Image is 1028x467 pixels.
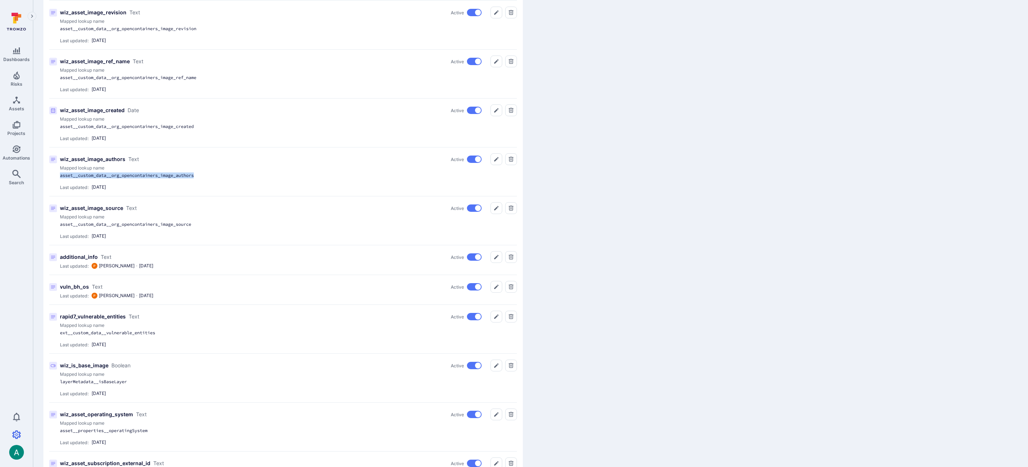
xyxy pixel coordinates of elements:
[92,439,106,445] p: [DATE]
[505,56,517,67] button: Delete
[60,172,317,178] div: asset__custom_data__org_opencontainers_image_authors
[505,409,517,420] button: Delete
[505,251,517,263] button: Delete
[136,293,138,299] p: ·
[451,460,482,467] div: Active
[49,245,517,275] div: Title
[60,58,130,65] p: Title
[60,420,517,426] p: Mapped lookup name
[136,411,147,418] p: Type
[9,445,24,460] div: Arjan Dehar
[490,7,502,18] button: Edit
[92,86,106,92] p: [DATE]
[451,411,482,418] div: Active
[153,460,164,467] p: Type
[60,233,89,239] p: Last updated:
[29,13,35,19] i: Expand navigation menu
[60,253,98,261] p: Title
[60,342,89,347] p: Last updated:
[60,75,317,81] div: asset__custom_data__org_opencontainers_image_ref_name
[490,311,502,322] button: Edit
[60,391,89,396] p: Last updated:
[505,7,517,18] button: Delete
[60,18,517,24] p: Mapped lookup name
[451,313,482,320] div: Active
[126,204,137,212] p: Type
[49,305,517,353] div: Title
[60,263,89,269] p: Last updated:
[451,156,482,163] div: Active
[505,281,517,293] button: Delete
[490,56,502,67] button: Edit
[490,202,502,214] button: Edit
[92,184,106,190] p: [DATE]
[451,107,482,114] div: Active
[60,9,126,16] p: Title
[60,107,125,114] p: Title
[490,409,502,420] button: Edit
[60,185,89,190] p: Last updated:
[60,330,317,336] div: ext__custom_data__vulnerable_entities
[60,428,317,434] div: asset__properties__operatingSystem
[60,293,89,299] p: Last updated:
[28,12,36,21] button: Expand navigation menu
[92,38,106,43] p: [DATE]
[60,124,317,129] div: asset__custom_data__org_opencontainers_image_created
[7,131,25,136] span: Projects
[128,156,139,163] p: Type
[49,275,517,304] div: Title
[92,293,97,299] div: Peter Baker
[92,283,103,290] p: Type
[60,379,317,385] div: layerMetadata__isBaseLayer
[505,202,517,214] button: Delete
[490,360,502,371] button: Edit
[3,57,30,62] span: Dashboards
[11,81,22,87] span: Risks
[101,253,111,261] p: Type
[60,362,108,369] p: Title
[60,214,517,220] p: Mapped lookup name
[60,440,89,445] p: Last updated:
[60,87,89,92] p: Last updated:
[9,106,24,111] span: Assets
[99,263,135,269] p: [PERSON_NAME]
[49,147,517,196] div: Title
[3,155,30,161] span: Automations
[60,165,517,171] p: Mapped lookup name
[49,196,517,245] div: Title
[60,156,125,163] p: Title
[49,354,517,402] div: Title
[49,99,517,147] div: Title
[60,371,517,377] p: Mapped lookup name
[451,9,482,16] div: Active
[92,233,106,239] p: [DATE]
[505,360,517,371] button: Delete
[60,460,150,467] p: Title
[49,403,517,451] div: Title
[505,153,517,165] button: Delete
[60,322,517,328] p: Mapped lookup name
[60,136,89,141] p: Last updated:
[92,391,106,396] p: [DATE]
[92,342,106,347] p: [DATE]
[139,293,153,299] p: [DATE]
[92,135,106,141] p: [DATE]
[92,263,97,269] div: Peter Baker
[49,1,517,49] div: Title
[490,153,502,165] button: Edit
[451,283,482,290] div: Active
[451,204,482,212] div: Active
[505,311,517,322] button: Delete
[9,180,24,185] span: Search
[451,253,482,261] div: Active
[60,26,317,32] div: asset__custom_data__org_opencontainers_image_revision
[129,9,140,16] p: Type
[490,251,502,263] button: Edit
[60,38,89,43] p: Last updated:
[92,293,97,299] img: ACg8ocICMCW9Gtmm-eRbQDunRucU07-w0qv-2qX63v-oG-s=s96-c
[505,104,517,116] button: Delete
[451,362,482,369] div: Active
[111,362,131,369] p: Type
[129,313,139,320] p: Type
[60,411,133,418] p: Title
